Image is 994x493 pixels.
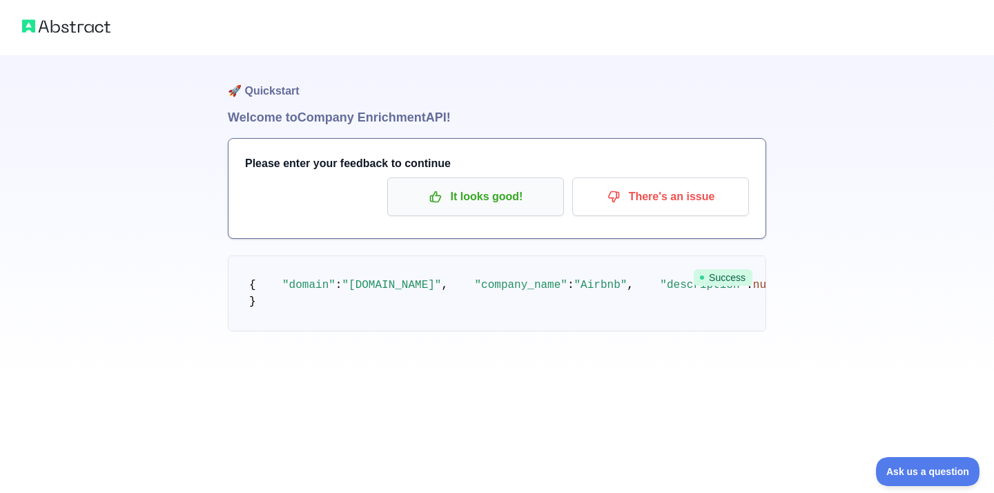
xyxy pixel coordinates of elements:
h3: Please enter your feedback to continue [245,155,749,172]
span: , [441,279,448,291]
span: { [249,279,256,291]
span: : [567,279,574,291]
span: "domain" [282,279,335,291]
iframe: Toggle Customer Support [876,457,980,486]
span: "description" [660,279,746,291]
span: null [753,279,779,291]
span: "Airbnb" [574,279,627,291]
span: Success [694,269,752,286]
span: "[DOMAIN_NAME]" [342,279,441,291]
p: It looks good! [398,185,554,209]
span: , [627,279,634,291]
img: Abstract logo [22,17,110,36]
p: There's an issue [583,185,739,209]
h1: 🚀 Quickstart [228,55,766,108]
span: : [335,279,342,291]
span: "company_name" [474,279,567,291]
button: There's an issue [572,177,749,216]
h1: Welcome to Company Enrichment API! [228,108,766,127]
button: It looks good! [387,177,564,216]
